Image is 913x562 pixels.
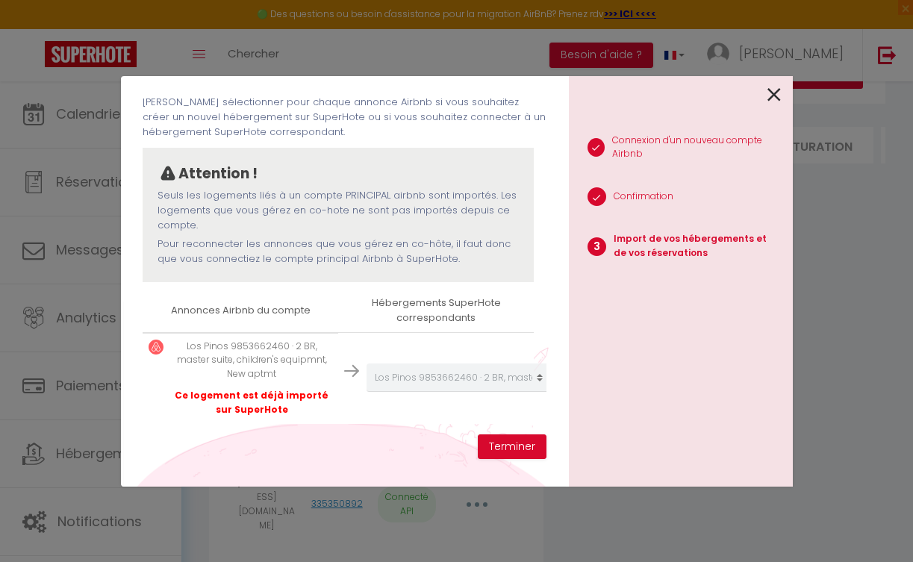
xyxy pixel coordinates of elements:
[158,188,519,234] p: Seuls les logements liés à un compte PRINCIPAL airbnb sont importés. Les logements que vous gérez...
[143,95,546,140] p: [PERSON_NAME] sélectionner pour chaque annonce Airbnb si vous souhaitez créer un nouvel hébergeme...
[178,163,258,185] p: Attention !
[143,290,338,332] th: Annonces Airbnb du compte
[338,290,534,332] th: Hébergements SuperHote correspondants
[171,389,332,417] p: Ce logement est déjà importé sur SuperHote
[478,434,546,460] button: Terminer
[614,190,673,204] p: Confirmation
[612,134,781,162] p: Connexion d'un nouveau compte Airbnb
[588,237,606,256] span: 3
[614,232,781,260] p: Import de vos hébergements et de vos réservations
[171,340,332,382] p: Los Pinos 9853662460 · 2 BR, master suite, children's equipmnt, New aptmt
[158,237,519,267] p: Pour reconnecter les annonces que vous gérez en co-hôte, il faut donc que vous connectiez le comp...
